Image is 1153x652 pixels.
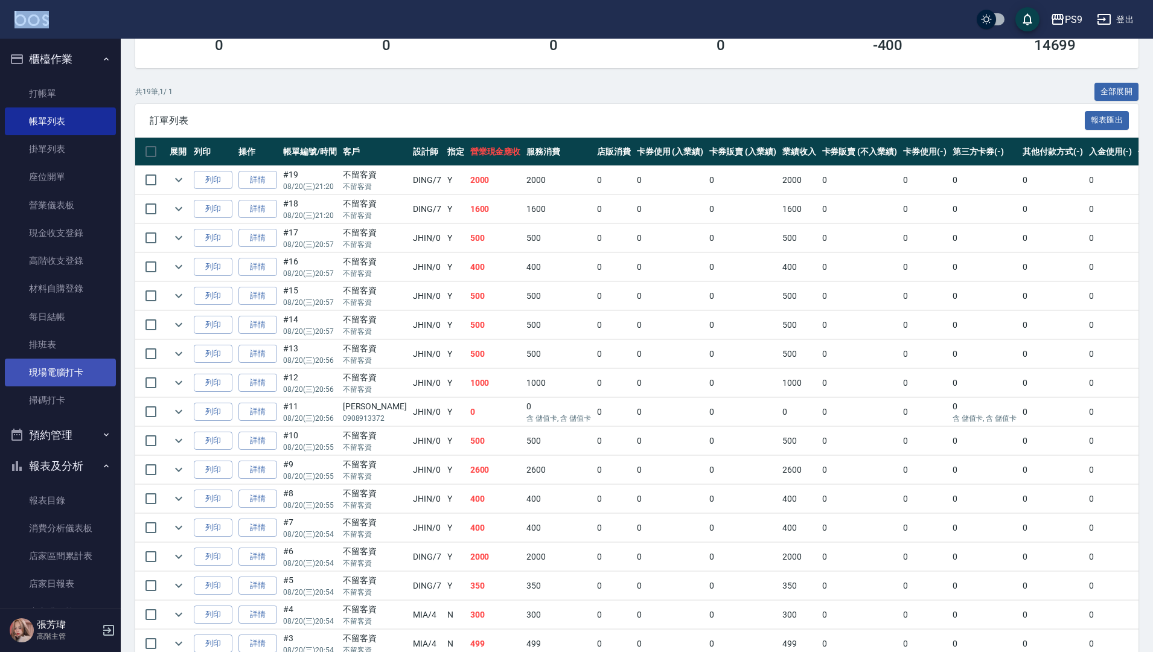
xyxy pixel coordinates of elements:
[1086,311,1135,339] td: 0
[238,229,277,248] a: 詳情
[283,268,337,279] p: 08/20 (三) 20:57
[900,456,950,484] td: 0
[1086,224,1135,252] td: 0
[5,275,116,302] a: 材料自購登錄
[779,224,819,252] td: 500
[170,374,188,392] button: expand row
[706,166,779,194] td: 0
[170,345,188,363] button: expand row
[194,345,232,363] button: 列印
[1086,138,1135,166] th: 入金使用(-)
[1020,456,1086,484] td: 0
[467,253,524,281] td: 400
[280,166,340,194] td: #19
[170,287,188,305] button: expand row
[634,340,707,368] td: 0
[594,195,634,223] td: 0
[594,282,634,310] td: 0
[594,311,634,339] td: 0
[634,398,707,426] td: 0
[634,311,707,339] td: 0
[410,138,444,166] th: 設計師
[467,311,524,339] td: 500
[950,398,1020,426] td: 0
[280,138,340,166] th: 帳單編號/時間
[343,181,407,192] p: 不留客資
[194,490,232,508] button: 列印
[819,398,900,426] td: 0
[238,432,277,450] a: 詳情
[523,253,594,281] td: 400
[900,195,950,223] td: 0
[819,340,900,368] td: 0
[779,398,819,426] td: 0
[706,311,779,339] td: 0
[37,631,98,642] p: 高階主管
[706,282,779,310] td: 0
[280,485,340,513] td: #8
[194,519,232,537] button: 列印
[634,369,707,397] td: 0
[5,514,116,542] a: 消費分析儀表板
[444,398,467,426] td: Y
[343,471,407,482] p: 不留客資
[1020,340,1086,368] td: 0
[1065,12,1082,27] div: PS9
[150,115,1085,127] span: 訂單列表
[1086,369,1135,397] td: 0
[410,195,444,223] td: DING /7
[900,369,950,397] td: 0
[900,166,950,194] td: 0
[1086,253,1135,281] td: 0
[873,37,903,54] h3: -400
[5,420,116,451] button: 預約管理
[170,577,188,595] button: expand row
[5,219,116,247] a: 現金收支登錄
[343,268,407,279] p: 不留客資
[467,369,524,397] td: 1000
[706,138,779,166] th: 卡券販賣 (入業績)
[238,577,277,595] a: 詳情
[410,456,444,484] td: JHIN /0
[467,427,524,455] td: 500
[170,490,188,508] button: expand row
[1086,456,1135,484] td: 0
[283,326,337,337] p: 08/20 (三) 20:57
[170,316,188,334] button: expand row
[343,284,407,297] div: 不留客資
[5,80,116,107] a: 打帳單
[14,11,49,26] img: Logo
[167,138,191,166] th: 展開
[5,191,116,219] a: 營業儀表板
[340,138,410,166] th: 客戶
[238,519,277,537] a: 詳情
[343,371,407,384] div: 不留客資
[343,168,407,181] div: 不留客資
[594,398,634,426] td: 0
[819,456,900,484] td: 0
[135,86,173,97] p: 共 19 筆, 1 / 1
[5,570,116,598] a: 店家日報表
[283,181,337,192] p: 08/20 (三) 21:20
[523,224,594,252] td: 500
[444,224,467,252] td: Y
[170,258,188,276] button: expand row
[819,253,900,281] td: 0
[819,282,900,310] td: 0
[410,398,444,426] td: JHIN /0
[194,171,232,190] button: 列印
[5,598,116,626] a: 店家排行榜
[444,253,467,281] td: Y
[194,200,232,219] button: 列印
[410,282,444,310] td: JHIN /0
[283,442,337,453] p: 08/20 (三) 20:55
[549,37,558,54] h3: 0
[194,577,232,595] button: 列印
[444,369,467,397] td: Y
[779,369,819,397] td: 1000
[194,548,232,566] button: 列印
[1046,7,1087,32] button: PS9
[283,239,337,250] p: 08/20 (三) 20:57
[779,456,819,484] td: 2600
[1015,7,1040,31] button: save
